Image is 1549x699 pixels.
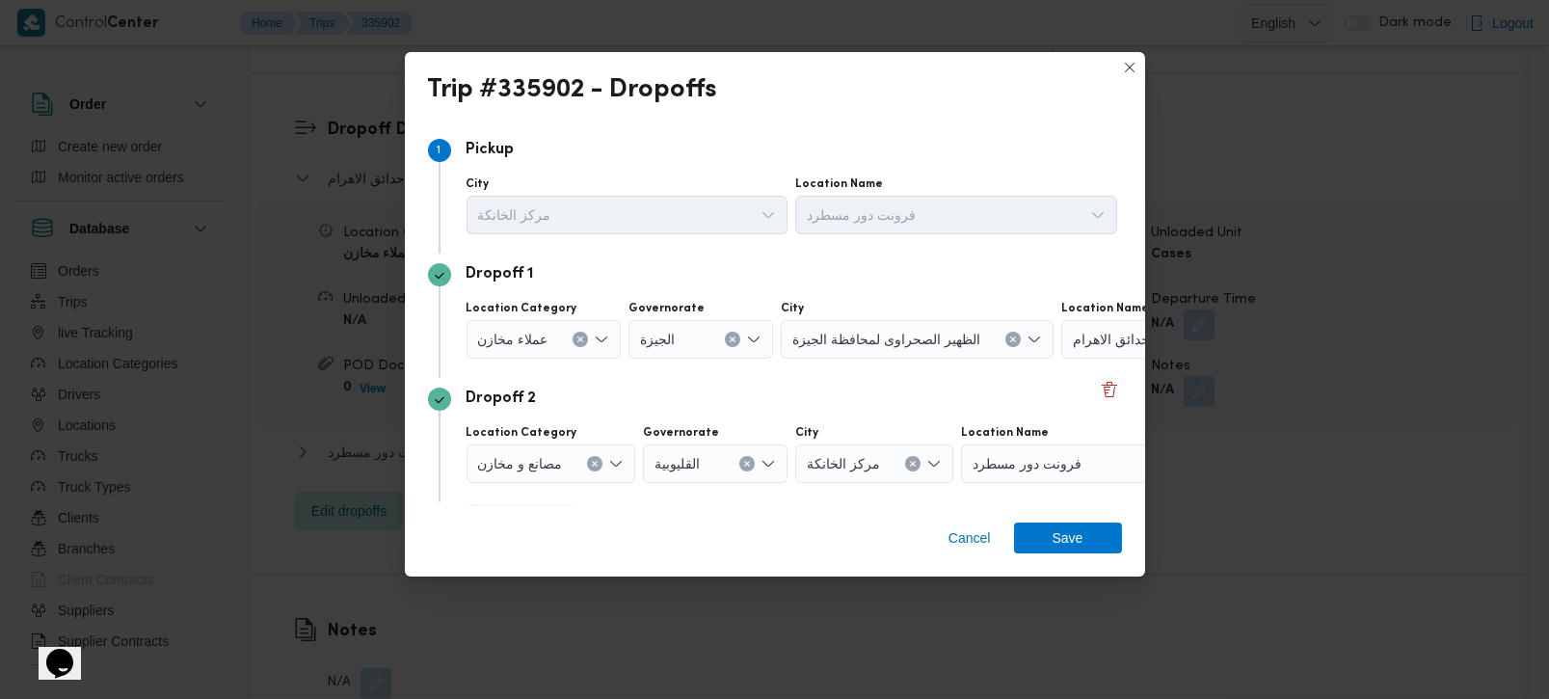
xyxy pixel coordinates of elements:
[807,452,880,473] span: مركز الخانكة
[761,456,776,471] button: Open list of options
[573,332,588,347] button: Clear input
[1061,301,1149,316] label: Location Name
[1073,328,1224,349] span: طلبات مارت حدائق الاهرام
[1014,523,1122,553] button: Save
[654,452,700,473] span: القليوبية
[807,203,916,225] span: فرونت دور مسطرد
[795,425,818,441] label: City
[973,452,1082,473] span: فرونت دور مسطرد
[608,456,624,471] button: Open list of options
[926,456,942,471] button: Open list of options
[478,203,551,225] span: مركز الخانكة
[643,425,719,441] label: Governorate
[467,425,577,441] label: Location Category
[961,425,1049,441] label: Location Name
[1118,56,1141,79] button: Closes this modal window
[761,207,776,223] button: Open list of options
[594,332,609,347] button: Open list of options
[467,301,577,316] label: Location Category
[640,328,675,349] span: الجيزة
[467,139,515,162] p: Pickup
[19,622,81,680] iframe: chat widget
[478,328,548,349] span: عملاء مخازن
[467,176,490,192] label: City
[792,328,980,349] span: الظهير الصحراوى لمحافظة الجيزة
[587,456,602,471] button: Clear input
[434,394,445,406] svg: Step 3 is complete
[478,452,563,473] span: مصانع و مخازن
[746,332,761,347] button: Open list of options
[941,523,999,553] button: Cancel
[1053,523,1083,553] span: Save
[795,176,883,192] label: Location Name
[628,301,705,316] label: Governorate
[725,332,740,347] button: Clear input
[467,388,537,411] p: Dropoff 2
[739,456,755,471] button: Clear input
[428,75,718,106] div: Trip #335902 - Dropoffs
[905,456,921,471] button: Clear input
[467,263,534,286] p: Dropoff 1
[438,145,441,156] span: 1
[1098,378,1121,401] button: Delete
[1090,207,1106,223] button: Open list of options
[948,526,991,550] span: Cancel
[434,270,445,282] svg: Step 2 is complete
[1005,332,1021,347] button: Clear input
[781,301,804,316] label: City
[1027,332,1042,347] button: Open list of options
